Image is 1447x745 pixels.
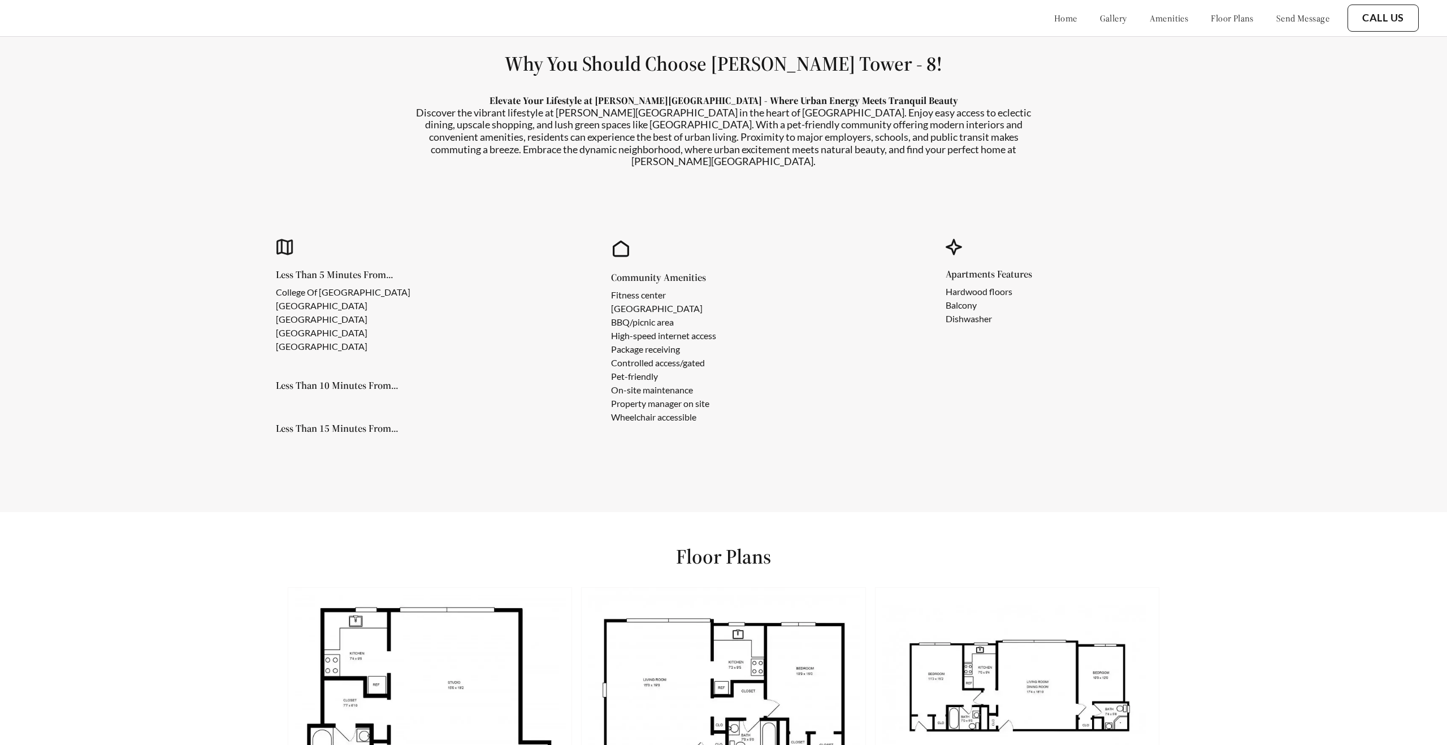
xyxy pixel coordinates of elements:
[1362,12,1404,24] a: Call Us
[1100,12,1127,24] a: gallery
[611,302,716,315] li: [GEOGRAPHIC_DATA]
[676,544,771,569] h1: Floor Plans
[276,340,410,353] li: [GEOGRAPHIC_DATA]
[276,380,398,391] h5: Less Than 10 Minutes From...
[413,107,1034,168] p: Discover the vibrant lifestyle at [PERSON_NAME][GEOGRAPHIC_DATA] in the heart of [GEOGRAPHIC_DATA...
[276,299,410,313] li: [GEOGRAPHIC_DATA]
[1276,12,1329,24] a: send message
[413,94,1034,107] p: Elevate Your Lifestyle at [PERSON_NAME][GEOGRAPHIC_DATA] - Where Urban Energy Meets Tranquil Beauty
[276,326,410,340] li: [GEOGRAPHIC_DATA]
[946,269,1032,279] h5: Apartments Features
[611,356,716,370] li: Controlled access/gated
[611,410,716,424] li: Wheelchair accessible
[276,270,428,280] h5: Less Than 5 Minutes From...
[1348,5,1419,32] button: Call Us
[946,285,1014,298] li: Hardwood floors
[1150,12,1189,24] a: amenities
[276,285,410,299] li: College Of [GEOGRAPHIC_DATA]
[1054,12,1077,24] a: home
[1211,12,1254,24] a: floor plans
[946,298,1014,312] li: Balcony
[276,313,410,326] li: [GEOGRAPHIC_DATA]
[611,272,734,283] h5: Community Amenities
[611,370,716,383] li: Pet-friendly
[276,423,398,434] h5: Less Than 15 Minutes From...
[611,315,716,329] li: BBQ/picnic area
[611,329,716,343] li: High-speed internet access
[611,288,716,302] li: Fitness center
[946,312,1014,326] li: Dishwasher
[27,51,1420,76] h1: Why You Should Choose [PERSON_NAME] Tower - 8!
[611,397,716,410] li: Property manager on site
[611,343,716,356] li: Package receiving
[611,383,716,397] li: On-site maintenance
